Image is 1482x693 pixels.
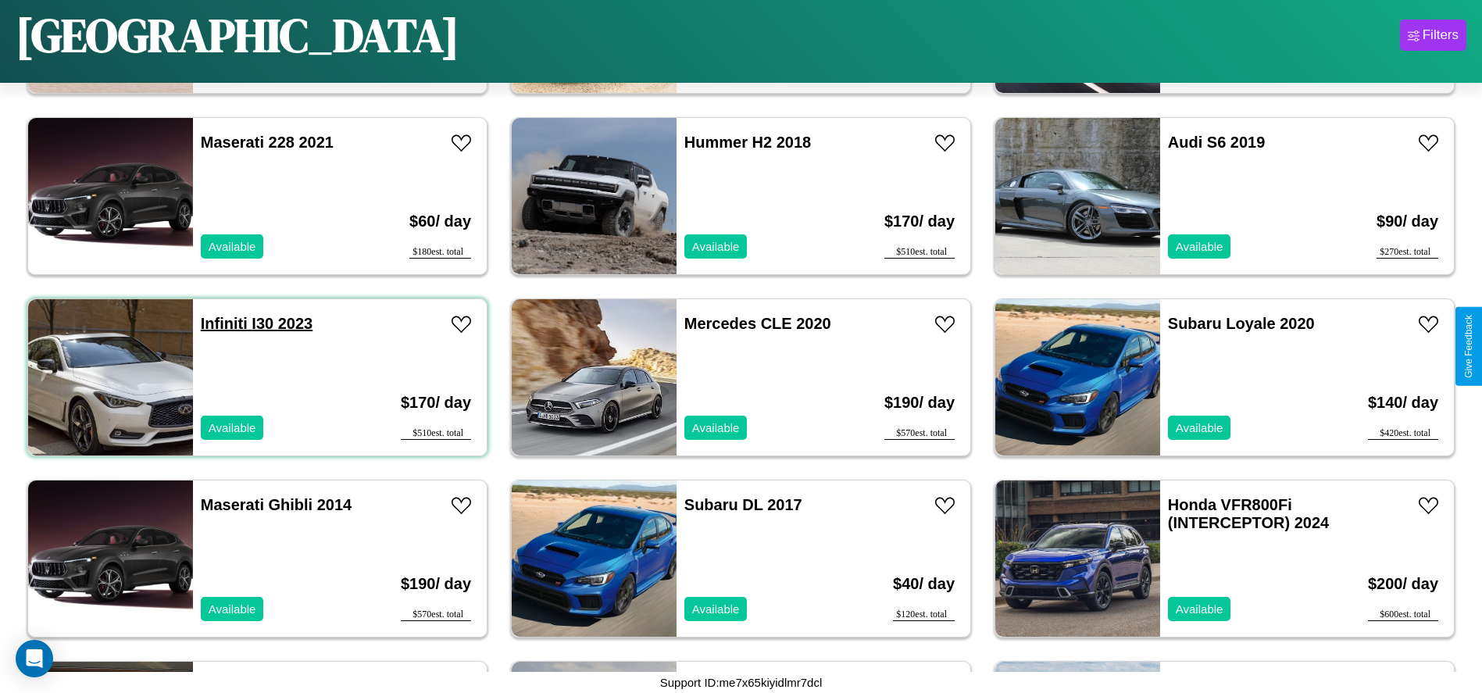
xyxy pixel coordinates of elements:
[16,640,53,677] div: Open Intercom Messenger
[401,559,471,609] h3: $ 190 / day
[1168,315,1315,332] a: Subaru Loyale 2020
[1176,417,1223,438] p: Available
[1463,315,1474,378] div: Give Feedback
[684,134,811,151] a: Hummer H2 2018
[884,427,955,440] div: $ 570 est. total
[1368,378,1438,427] h3: $ 140 / day
[201,496,352,513] a: Maserati Ghibli 2014
[1423,27,1459,43] div: Filters
[401,378,471,427] h3: $ 170 / day
[201,134,334,151] a: Maserati 228 2021
[401,609,471,621] div: $ 570 est. total
[660,672,823,693] p: Support ID: me7x65kiyidlmr7dcl
[16,3,459,67] h1: [GEOGRAPHIC_DATA]
[1377,197,1438,246] h3: $ 90 / day
[1368,427,1438,440] div: $ 420 est. total
[201,315,312,332] a: Infiniti I30 2023
[1176,236,1223,257] p: Available
[884,378,955,427] h3: $ 190 / day
[684,496,802,513] a: Subaru DL 2017
[209,417,256,438] p: Available
[1377,246,1438,259] div: $ 270 est. total
[1168,134,1266,151] a: Audi S6 2019
[692,598,740,620] p: Available
[893,609,955,621] div: $ 120 est. total
[893,559,955,609] h3: $ 40 / day
[692,236,740,257] p: Available
[209,598,256,620] p: Available
[884,197,955,246] h3: $ 170 / day
[409,246,471,259] div: $ 180 est. total
[1368,559,1438,609] h3: $ 200 / day
[1176,598,1223,620] p: Available
[1168,496,1329,531] a: Honda VFR800Fi (INTERCEPTOR) 2024
[209,236,256,257] p: Available
[1368,609,1438,621] div: $ 600 est. total
[1400,20,1466,51] button: Filters
[409,197,471,246] h3: $ 60 / day
[401,427,471,440] div: $ 510 est. total
[692,417,740,438] p: Available
[684,315,831,332] a: Mercedes CLE 2020
[884,246,955,259] div: $ 510 est. total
